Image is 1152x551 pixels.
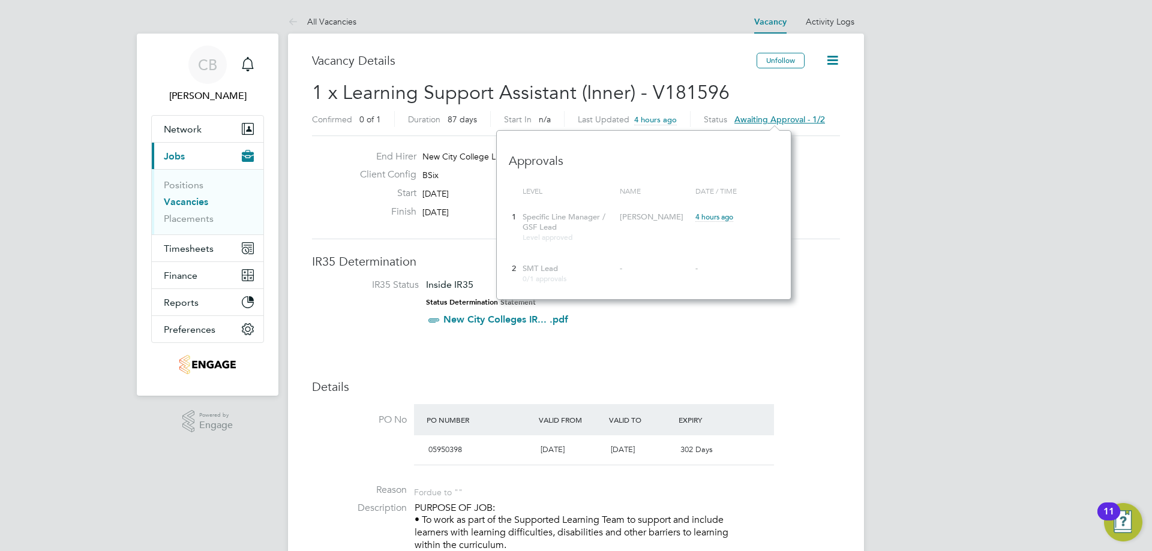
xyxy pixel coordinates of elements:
div: - [695,264,776,274]
span: Cameron Bishop [151,89,264,103]
h3: Vacancy Details [312,53,757,68]
span: 0/1 approvals [523,273,566,283]
span: [DATE] [422,188,449,199]
span: Awaiting approval - 1/2 [734,114,825,125]
a: CB[PERSON_NAME] [151,46,264,103]
label: End Hirer [350,150,416,163]
button: Network [152,116,263,142]
a: Vacancy [754,17,787,27]
span: Reports [164,297,199,308]
button: Reports [152,289,263,315]
a: Vacancies [164,196,208,207]
label: Finish [350,206,416,218]
label: Client Config [350,168,416,181]
span: Jobs [164,150,185,162]
label: Last Updated [578,114,629,125]
div: Name [617,180,692,202]
label: Status [704,114,727,125]
label: IR35 Status [324,279,419,291]
a: Positions [164,179,203,191]
a: Powered byEngage [182,410,233,433]
div: For due to "" [414,484,463,498]
div: Valid To [606,409,676,430]
img: jambo-logo-retina.png [179,355,235,374]
a: All Vacancies [288,16,356,27]
span: Powered by [199,410,233,420]
button: Unfollow [757,53,805,68]
button: Finance [152,262,263,288]
div: Valid From [536,409,606,430]
a: Placements [164,213,214,224]
span: 4 hours ago [634,115,677,125]
div: 11 [1103,511,1114,527]
a: Activity Logs [806,16,854,27]
button: Preferences [152,316,263,342]
span: BSix [422,170,439,180]
span: [DATE] [541,444,565,454]
button: Timesheets [152,235,263,261]
label: Confirmed [312,114,352,125]
div: 1 [509,206,520,228]
div: [PERSON_NAME] [620,212,689,222]
span: Network [164,124,202,135]
label: Duration [408,114,440,125]
span: n/a [539,114,551,125]
span: 87 days [448,114,477,125]
div: Date / time [692,180,779,202]
h3: IR35 Determination [312,254,840,269]
h3: Details [312,379,840,395]
span: Preferences [164,324,215,335]
label: Reason [312,484,407,496]
a: New City Colleges IR... .pdf [443,314,568,325]
span: 0 of 1 [359,114,381,125]
div: Expiry [676,409,746,430]
strong: Status Determination Statement [426,298,536,306]
a: Go to home page [151,355,264,374]
span: 302 Days [680,444,713,454]
span: Engage [199,420,233,430]
div: PO Number [424,409,536,430]
span: Inside IR35 [426,279,473,290]
div: - [620,264,689,274]
span: Timesheets [164,243,214,254]
button: Open Resource Center, 11 new notifications [1104,503,1142,541]
label: Description [312,502,407,514]
span: 05950398 [428,444,462,454]
span: 4 hours ago [695,212,733,221]
button: Jobs [152,143,263,169]
nav: Main navigation [137,34,278,396]
label: PO No [312,414,407,426]
span: [DATE] [422,207,449,218]
label: Start In [504,114,532,125]
label: Start [350,187,416,200]
div: Jobs [152,169,263,234]
span: CB [198,57,217,73]
span: 1 x Learning Support Assistant (Inner) - V181596 [312,81,730,104]
div: Level [520,180,617,202]
h3: Approvals [509,141,779,168]
span: Specific Line Manager / GSF Lead [523,212,605,232]
span: New City College Limited [422,151,520,162]
span: [DATE] [611,444,635,454]
div: 2 [509,258,520,280]
span: Finance [164,270,197,281]
span: Level approved [523,232,572,242]
span: SMT Lead [523,263,558,273]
